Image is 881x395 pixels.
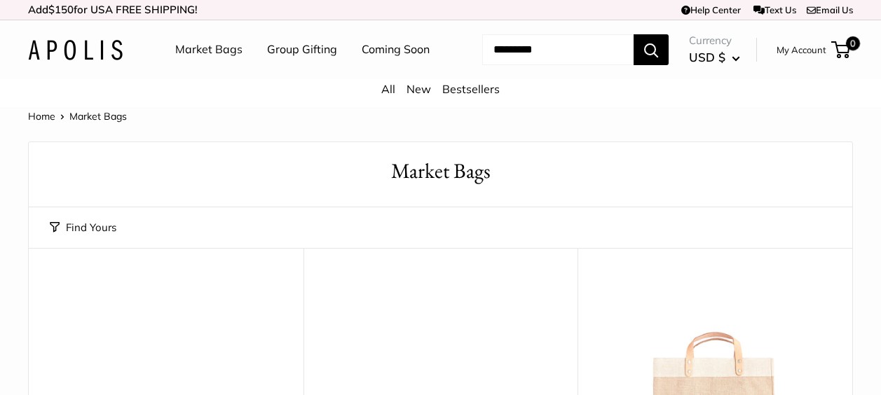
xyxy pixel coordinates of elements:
[48,3,74,16] span: $150
[362,39,430,60] a: Coming Soon
[807,4,853,15] a: Email Us
[175,39,243,60] a: Market Bags
[753,4,796,15] a: Text Us
[634,34,669,65] button: Search
[681,4,741,15] a: Help Center
[846,36,860,50] span: 0
[689,46,740,69] button: USD $
[28,107,127,125] nav: Breadcrumb
[28,110,55,123] a: Home
[833,41,850,58] a: 0
[69,110,127,123] span: Market Bags
[50,156,831,186] h1: Market Bags
[50,218,116,237] button: Find Yours
[442,82,500,96] a: Bestsellers
[267,39,337,60] a: Group Gifting
[689,50,725,64] span: USD $
[777,41,826,58] a: My Account
[689,31,740,50] span: Currency
[482,34,634,65] input: Search...
[407,82,431,96] a: New
[28,40,123,60] img: Apolis
[381,82,395,96] a: All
